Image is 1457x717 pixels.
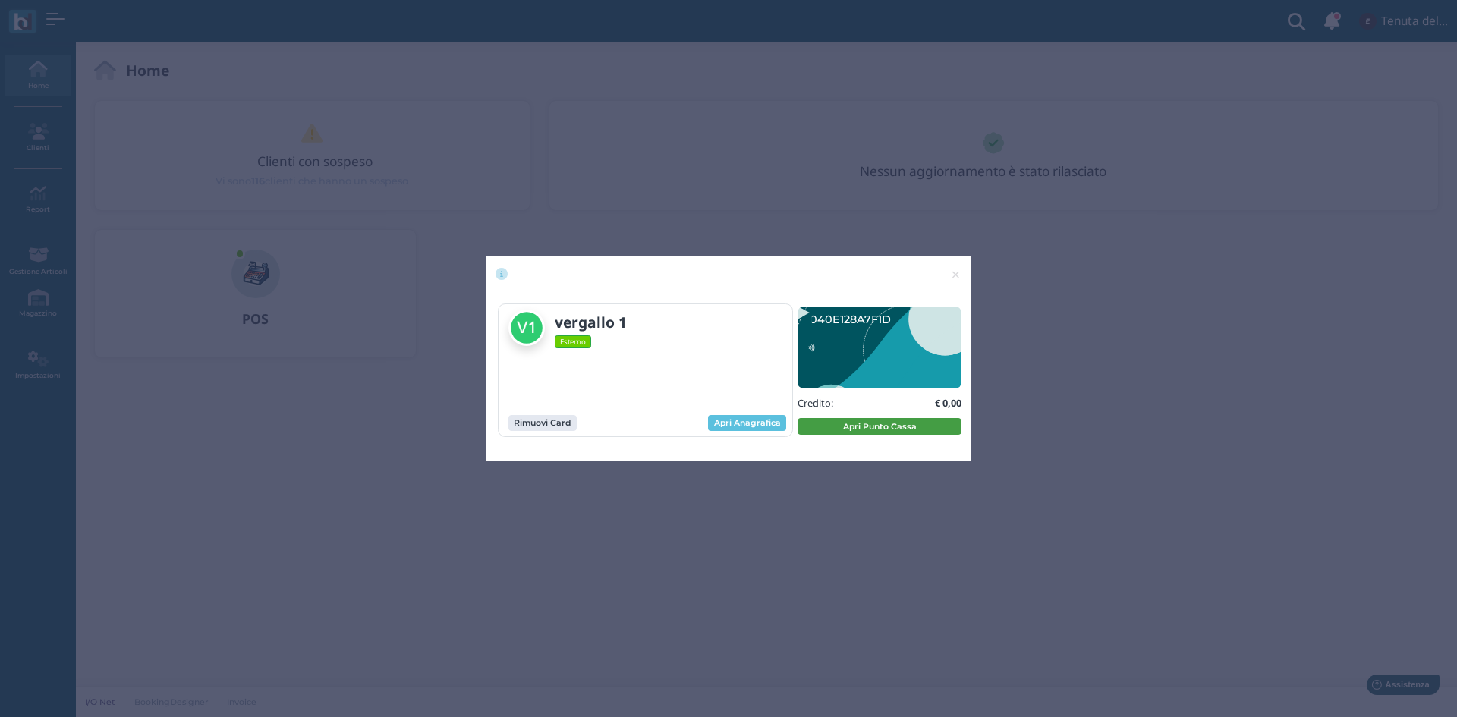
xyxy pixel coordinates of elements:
[555,335,592,347] span: Esterno
[508,415,577,432] button: Rimuovi Card
[555,312,627,332] b: vergallo 1
[508,310,545,346] img: vergallo 1
[708,415,786,432] a: Apri Anagrafica
[935,396,961,410] b: € 0,00
[810,312,904,325] text: 040E128A7F1D95
[798,398,833,408] h5: Credito:
[950,265,961,285] span: ×
[45,12,100,24] span: Assistenza
[508,310,673,348] a: vergallo 1 Esterno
